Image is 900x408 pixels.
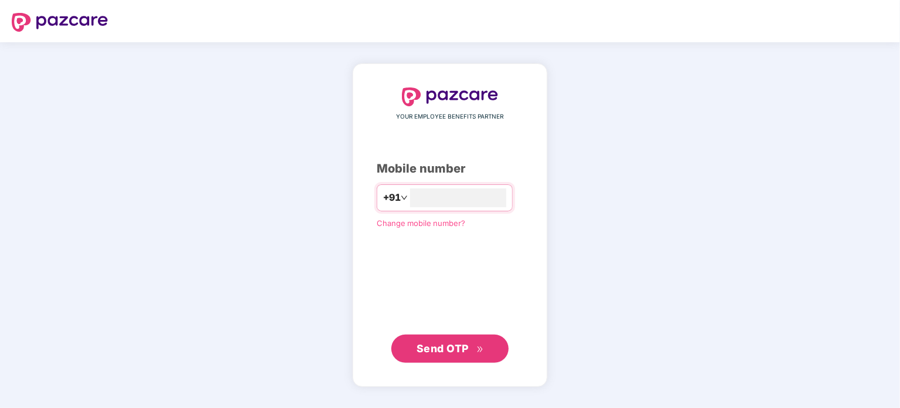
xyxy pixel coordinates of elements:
[377,160,523,178] div: Mobile number
[397,112,504,122] span: YOUR EMPLOYEE BENEFITS PARTNER
[402,87,498,106] img: logo
[417,342,469,355] span: Send OTP
[377,218,465,228] a: Change mobile number?
[401,194,408,201] span: down
[476,346,484,353] span: double-right
[12,13,108,32] img: logo
[383,190,401,205] span: +91
[391,335,509,363] button: Send OTPdouble-right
